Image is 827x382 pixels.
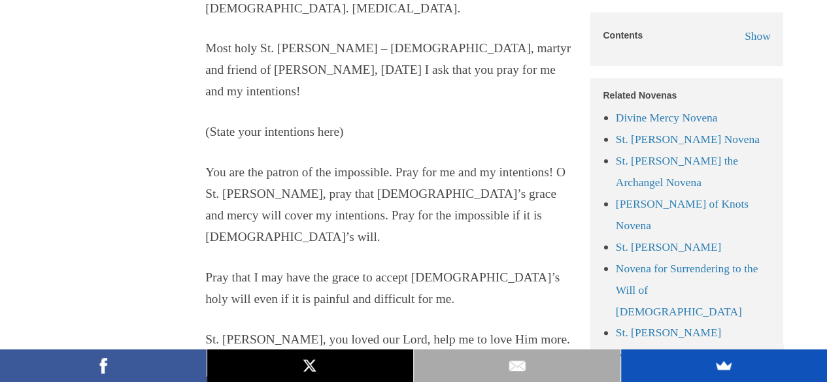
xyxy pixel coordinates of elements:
a: St. [PERSON_NAME] [616,240,722,253]
a: St. [PERSON_NAME] [616,326,722,340]
a: Divine Mercy Novena [616,111,718,124]
a: Email [414,349,620,382]
span: Show [745,29,771,42]
a: St. [PERSON_NAME] the Archangel Novena [616,154,738,189]
img: Email [507,356,527,375]
a: St. [PERSON_NAME] Novena [616,133,760,146]
p: (State your intentions here) [205,121,571,143]
img: SumoMe [714,356,734,375]
img: Facebook [93,356,113,375]
img: X [300,356,320,375]
a: X [207,349,414,382]
h5: Contents [603,31,643,40]
p: You are the patron of the impossible. Pray for me and my intentions! O St. [PERSON_NAME], pray th... [205,162,571,248]
a: [PERSON_NAME] of Knots Novena [616,197,749,232]
p: Most holy St. [PERSON_NAME] – [DEMOGRAPHIC_DATA], martyr and friend of [PERSON_NAME], [DATE] I as... [205,38,571,103]
h5: Related Novenas [603,91,771,101]
p: St. [PERSON_NAME], you loved our Lord, help me to love Him more. [205,329,571,351]
p: Pray that I may have the grace to accept [DEMOGRAPHIC_DATA]’s holy will even if it is painful and... [205,267,571,310]
a: Novena for Financial Help [616,347,737,360]
a: Novena for Surrendering to the Will of [DEMOGRAPHIC_DATA] [616,262,758,318]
